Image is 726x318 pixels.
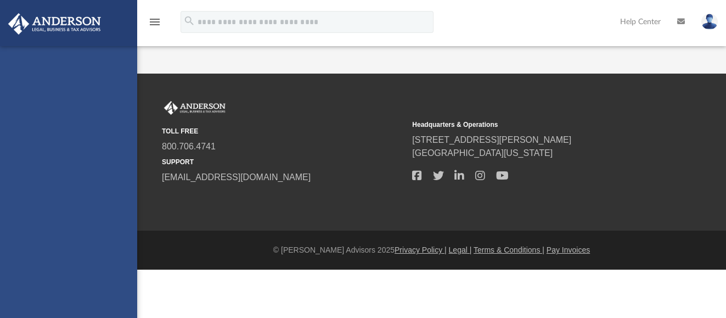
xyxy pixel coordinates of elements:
a: [GEOGRAPHIC_DATA][US_STATE] [412,148,553,158]
small: Headquarters & Operations [412,120,655,130]
a: [EMAIL_ADDRESS][DOMAIN_NAME] [162,172,311,182]
i: search [183,15,195,27]
a: Legal | [449,246,472,254]
a: Pay Invoices [547,246,590,254]
a: menu [148,21,161,29]
div: © [PERSON_NAME] Advisors 2025 [137,244,726,256]
img: Anderson Advisors Platinum Portal [162,101,228,115]
a: Terms & Conditions | [474,246,544,254]
img: User Pic [701,14,718,30]
a: Privacy Policy | [395,246,447,254]
img: Anderson Advisors Platinum Portal [5,13,104,35]
i: menu [148,15,161,29]
small: TOLL FREE [162,126,404,136]
small: SUPPORT [162,157,404,167]
a: 800.706.4741 [162,142,216,151]
a: [STREET_ADDRESS][PERSON_NAME] [412,135,571,144]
